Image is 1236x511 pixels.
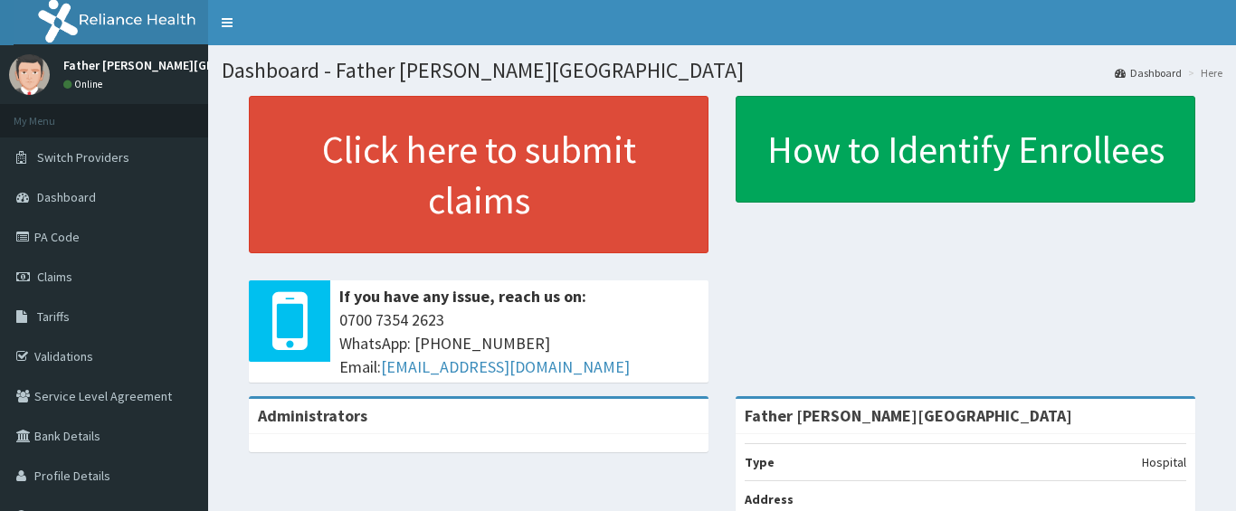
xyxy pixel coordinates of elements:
[339,286,586,307] b: If you have any issue, reach us on:
[1142,453,1186,471] p: Hospital
[745,405,1072,426] strong: Father [PERSON_NAME][GEOGRAPHIC_DATA]
[736,96,1195,203] a: How to Identify Enrollees
[37,269,72,285] span: Claims
[37,149,129,166] span: Switch Providers
[37,308,70,325] span: Tariffs
[1115,65,1182,80] a: Dashboard
[745,454,775,470] b: Type
[381,356,630,377] a: [EMAIL_ADDRESS][DOMAIN_NAME]
[745,491,794,507] b: Address
[1184,65,1222,80] li: Here
[63,59,310,71] p: Father [PERSON_NAME][GEOGRAPHIC_DATA]
[249,96,708,253] a: Click here to submit claims
[339,308,699,378] span: 0700 7354 2623 WhatsApp: [PHONE_NUMBER] Email:
[222,59,1222,82] h1: Dashboard - Father [PERSON_NAME][GEOGRAPHIC_DATA]
[63,78,107,90] a: Online
[37,189,96,205] span: Dashboard
[258,405,367,426] b: Administrators
[9,54,50,95] img: User Image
